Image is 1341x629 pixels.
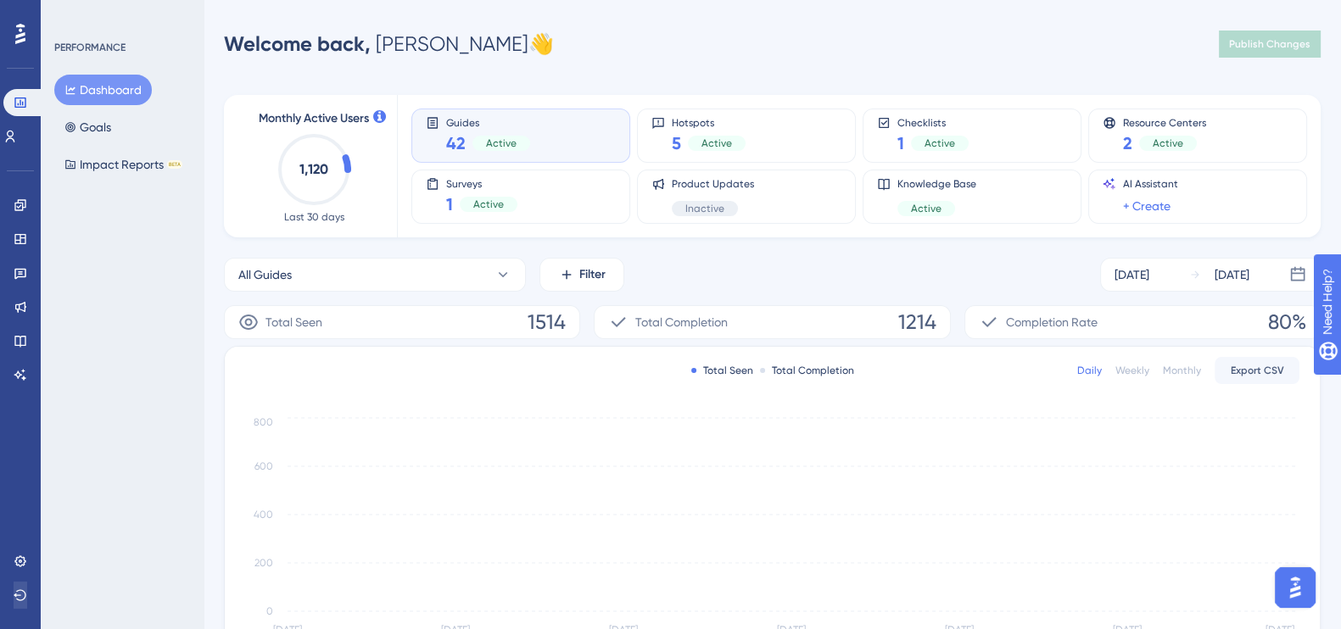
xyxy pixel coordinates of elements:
button: Dashboard [54,75,152,105]
div: Weekly [1115,364,1149,377]
span: Active [1153,136,1183,150]
div: Total Seen [691,364,753,377]
a: + Create [1123,196,1171,216]
span: 1 [446,192,453,216]
button: Impact ReportsBETA [54,149,193,180]
div: [PERSON_NAME] 👋 [224,31,554,58]
span: Active [925,136,955,150]
span: Export CSV [1231,364,1284,377]
tspan: 200 [254,557,273,569]
span: Product Updates [672,177,754,191]
span: Resource Centers [1123,116,1206,128]
tspan: 600 [254,460,273,472]
span: Publish Changes [1229,37,1310,51]
span: Surveys [446,177,517,189]
span: Welcome back, [224,31,371,56]
span: Hotspots [672,116,746,128]
span: 2 [1123,131,1132,155]
span: 80% [1268,309,1306,336]
span: Active [701,136,732,150]
span: 1 [897,131,904,155]
button: Export CSV [1215,357,1299,384]
iframe: UserGuiding AI Assistant Launcher [1270,562,1321,613]
span: 1214 [898,309,936,336]
span: AI Assistant [1123,177,1178,191]
span: Filter [579,264,606,285]
div: [DATE] [1215,264,1249,285]
button: Filter [539,258,624,292]
div: BETA [167,160,182,169]
span: All Guides [238,264,292,285]
div: Total Completion [760,364,854,377]
button: All Guides [224,258,526,292]
span: 5 [672,131,681,155]
div: PERFORMANCE [54,41,126,54]
span: Checklists [897,116,969,128]
span: Total Seen [265,312,322,332]
span: Monthly Active Users [259,109,369,129]
span: Active [486,136,517,150]
span: Active [911,202,941,215]
tspan: 400 [254,509,273,520]
span: Knowledge Base [897,177,976,191]
tspan: 800 [254,416,273,428]
tspan: 0 [266,605,273,617]
div: Daily [1077,364,1102,377]
span: Active [473,198,504,211]
button: Goals [54,112,121,142]
div: Monthly [1163,364,1201,377]
span: 1514 [528,309,566,336]
span: Total Completion [635,312,728,332]
span: Need Help? [40,4,106,25]
span: Guides [446,116,530,128]
span: Completion Rate [1006,312,1098,332]
span: Last 30 days [284,210,344,224]
div: [DATE] [1115,264,1149,285]
span: 42 [446,131,466,155]
span: Inactive [685,202,724,215]
text: 1,120 [299,161,328,177]
button: Publish Changes [1219,31,1321,58]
